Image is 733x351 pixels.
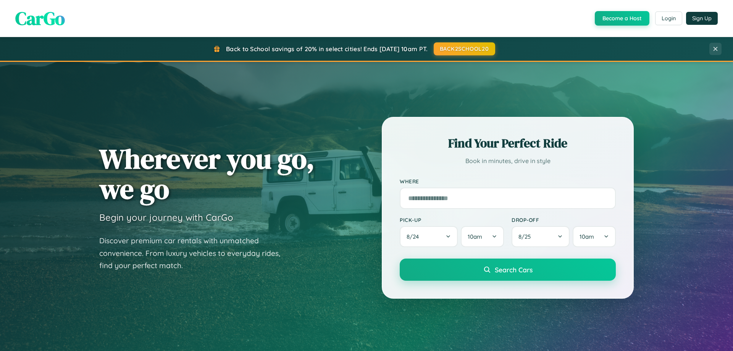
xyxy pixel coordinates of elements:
h2: Find Your Perfect Ride [400,135,616,152]
button: Search Cars [400,259,616,281]
span: 10am [580,233,594,240]
h1: Wherever you go, we go [99,144,315,204]
label: Pick-up [400,217,504,223]
span: CarGo [15,6,65,31]
button: 8/24 [400,226,458,247]
h3: Begin your journey with CarGo [99,212,233,223]
p: Discover premium car rentals with unmatched convenience. From luxury vehicles to everyday rides, ... [99,235,290,272]
label: Where [400,178,616,184]
button: 10am [461,226,504,247]
button: 10am [573,226,616,247]
button: BACK2SCHOOL20 [434,42,495,55]
button: Sign Up [686,12,718,25]
span: Search Cars [495,265,533,274]
span: 8 / 24 [407,233,423,240]
label: Drop-off [512,217,616,223]
span: 8 / 25 [518,233,534,240]
button: Become a Host [595,11,649,26]
button: 8/25 [512,226,570,247]
span: Back to School savings of 20% in select cities! Ends [DATE] 10am PT. [226,45,428,53]
button: Login [655,11,682,25]
span: 10am [468,233,482,240]
p: Book in minutes, drive in style [400,155,616,167]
